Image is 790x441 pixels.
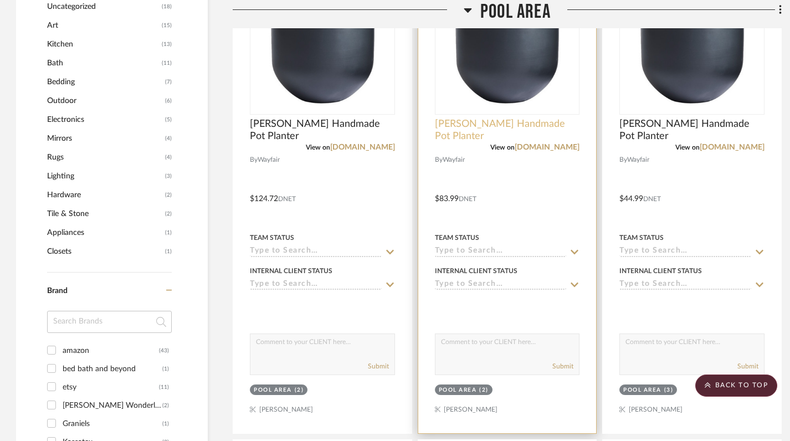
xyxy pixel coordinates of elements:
div: Pool Area [254,386,292,394]
button: Submit [737,361,758,371]
span: Art [47,16,159,35]
div: Internal Client Status [250,266,332,276]
div: bed bath and beyond [63,360,162,378]
span: Bedding [47,73,162,91]
a: [DOMAIN_NAME] [330,143,395,151]
div: (1) [162,415,169,433]
div: Internal Client Status [435,266,517,276]
span: Tile & Stone [47,204,162,223]
span: By [435,155,443,165]
input: Type to Search… [619,247,751,257]
div: Team Status [435,233,479,243]
button: Submit [368,361,389,371]
scroll-to-top-button: BACK TO TOP [695,375,777,397]
span: [PERSON_NAME] Handmade Pot Planter [435,118,580,142]
div: [PERSON_NAME] Wonderland [63,397,162,414]
div: (2) [162,397,169,414]
span: (1) [165,224,172,242]
div: Pool Area [623,386,661,394]
span: Kitchen [47,35,159,54]
span: Lighting [47,167,162,186]
span: (11) [162,54,172,72]
input: Type to Search… [250,280,382,290]
div: (11) [159,378,169,396]
input: Search Brands [47,311,172,333]
div: Team Status [250,233,294,243]
span: (2) [165,186,172,204]
div: Team Status [619,233,664,243]
span: Wayfair [443,155,465,165]
span: Bath [47,54,159,73]
input: Type to Search… [250,247,382,257]
span: By [250,155,258,165]
a: [DOMAIN_NAME] [515,143,579,151]
span: (15) [162,17,172,34]
span: View on [675,144,700,151]
div: etsy [63,378,159,396]
div: Internal Client Status [619,266,702,276]
input: Type to Search… [619,280,751,290]
span: (13) [162,35,172,53]
input: Type to Search… [435,280,567,290]
span: Appliances [47,223,162,242]
span: (5) [165,111,172,129]
span: [PERSON_NAME] Handmade Pot Planter [619,118,765,142]
span: (6) [165,92,172,110]
div: (43) [159,342,169,360]
span: Closets [47,242,162,261]
span: (4) [165,148,172,166]
div: amazon [63,342,159,360]
span: Wayfair [627,155,649,165]
div: Pool Area [439,386,477,394]
span: (1) [165,243,172,260]
span: Electronics [47,110,162,129]
span: Wayfair [258,155,280,165]
div: (1) [162,360,169,378]
span: [PERSON_NAME] Handmade Pot Planter [250,118,395,142]
span: Brand [47,287,68,295]
a: [DOMAIN_NAME] [700,143,765,151]
span: Mirrors [47,129,162,148]
span: Rugs [47,148,162,167]
span: (7) [165,73,172,91]
input: Type to Search… [435,247,567,257]
span: View on [490,144,515,151]
span: By [619,155,627,165]
span: (3) [165,167,172,185]
div: (2) [295,386,304,394]
button: Submit [552,361,573,371]
div: (2) [479,386,489,394]
div: (3) [664,386,674,394]
span: Hardware [47,186,162,204]
span: (2) [165,205,172,223]
span: Outdoor [47,91,162,110]
div: Graniels [63,415,162,433]
span: (4) [165,130,172,147]
span: View on [306,144,330,151]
